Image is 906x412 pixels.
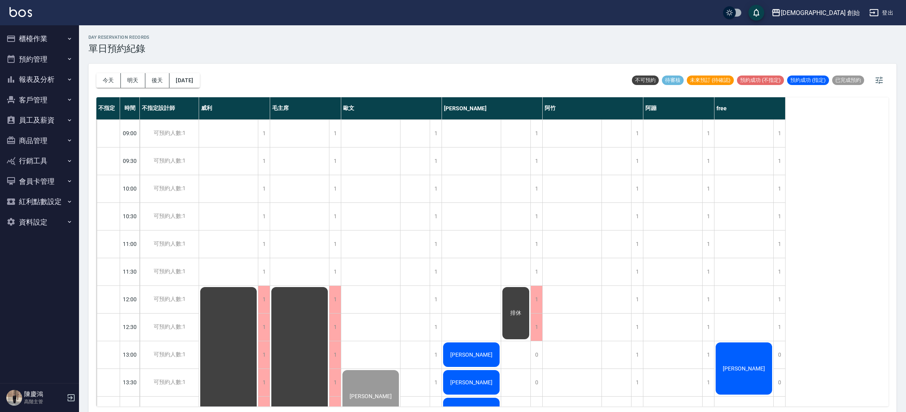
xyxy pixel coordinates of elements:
[140,120,199,147] div: 可預約人數:1
[140,314,199,341] div: 可預約人數:1
[258,175,270,202] div: 1
[120,285,140,313] div: 12:00
[258,286,270,313] div: 1
[631,175,643,202] div: 1
[631,203,643,230] div: 1
[258,147,270,175] div: 1
[702,175,714,202] div: 1
[430,369,442,396] div: 1
[120,258,140,285] div: 11:30
[702,369,714,396] div: 1
[120,202,140,230] div: 10:30
[258,314,270,341] div: 1
[3,151,76,171] button: 行銷工具
[430,231,442,258] div: 1
[631,314,643,341] div: 1
[329,286,341,313] div: 1
[3,171,76,192] button: 會員卡管理
[88,35,150,40] h2: day Reservation records
[120,175,140,202] div: 10:00
[3,212,76,232] button: 資料設定
[348,393,393,399] span: [PERSON_NAME]
[140,147,199,175] div: 可預約人數:1
[88,43,150,54] h3: 單日預約紀錄
[140,258,199,285] div: 可預約人數:1
[631,147,643,175] div: 1
[169,73,199,88] button: [DATE]
[773,147,785,175] div: 1
[140,203,199,230] div: 可預約人數:1
[530,314,542,341] div: 1
[3,28,76,49] button: 櫃檯作業
[773,120,785,147] div: 1
[6,390,22,406] img: Person
[543,97,643,119] div: 阿竹
[9,7,32,17] img: Logo
[721,365,767,372] span: [PERSON_NAME]
[258,203,270,230] div: 1
[737,77,784,84] span: 預約成功 (不指定)
[702,314,714,341] div: 1
[140,231,199,258] div: 可預約人數:1
[781,8,860,18] div: [DEMOGRAPHIC_DATA] 創始
[687,77,734,84] span: 未來預訂 (待確認)
[530,147,542,175] div: 1
[530,120,542,147] div: 1
[121,73,145,88] button: 明天
[329,341,341,369] div: 1
[773,258,785,285] div: 1
[631,258,643,285] div: 1
[773,203,785,230] div: 1
[773,314,785,341] div: 1
[632,77,659,84] span: 不可預約
[329,203,341,230] div: 1
[3,69,76,90] button: 報表及分析
[430,120,442,147] div: 1
[341,97,442,119] div: 歐文
[702,258,714,285] div: 1
[120,97,140,119] div: 時間
[24,390,64,398] h5: 陳慶鴻
[530,286,542,313] div: 1
[773,231,785,258] div: 1
[24,398,64,405] p: 高階主管
[258,120,270,147] div: 1
[329,258,341,285] div: 1
[773,341,785,369] div: 0
[140,369,199,396] div: 可預約人數:1
[329,314,341,341] div: 1
[530,231,542,258] div: 1
[530,341,542,369] div: 0
[530,175,542,202] div: 1
[832,77,864,84] span: 已完成預約
[3,90,76,110] button: 客戶管理
[140,286,199,313] div: 可預約人數:1
[787,77,829,84] span: 預約成功 (指定)
[145,73,170,88] button: 後天
[3,191,76,212] button: 紅利點數設定
[329,175,341,202] div: 1
[748,5,764,21] button: save
[120,119,140,147] div: 09:00
[773,369,785,396] div: 0
[120,341,140,369] div: 13:00
[430,286,442,313] div: 1
[3,130,76,151] button: 商品管理
[631,120,643,147] div: 1
[258,258,270,285] div: 1
[631,341,643,369] div: 1
[449,352,494,358] span: [PERSON_NAME]
[96,97,120,119] div: 不指定
[631,369,643,396] div: 1
[199,97,270,119] div: 威利
[530,258,542,285] div: 1
[430,175,442,202] div: 1
[120,230,140,258] div: 11:00
[662,77,684,84] span: 待審核
[3,110,76,130] button: 員工及薪資
[702,147,714,175] div: 1
[643,97,714,119] div: 阿蹦
[329,231,341,258] div: 1
[702,341,714,369] div: 1
[509,310,523,317] span: 排休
